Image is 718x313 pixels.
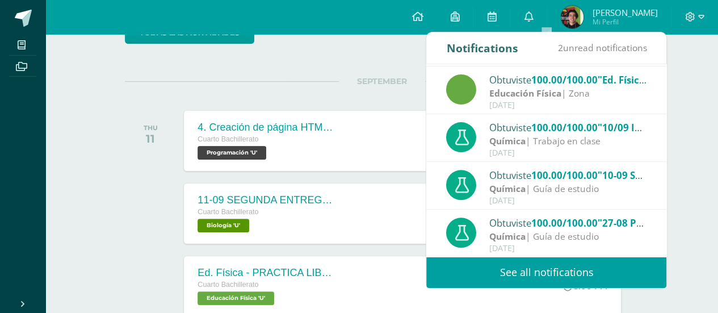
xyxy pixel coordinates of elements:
[557,41,646,54] span: unread notifications
[489,196,647,206] div: [DATE]
[144,124,158,132] div: THU
[489,230,647,243] div: | Guía de estudio
[489,168,647,182] div: Obtuviste en
[426,257,666,288] a: See all notifications
[489,72,647,87] div: Obtuviste en
[198,146,266,160] span: Programación 'U'
[489,87,647,100] div: | Zona
[198,281,258,289] span: Cuarto Bachillerato
[561,6,583,28] img: b1b5c3d4f8297bb08657cb46f4e7b43e.png
[198,267,334,279] div: Ed. Física - PRACTICA LIBRE Voleibol - S4C2
[531,121,598,134] span: 100.00/100.00
[489,182,526,195] strong: Química
[144,132,158,145] div: 11
[531,216,598,229] span: 100.00/100.00
[198,194,334,206] div: 11-09 SEGUNDA ENTREGA DE GUÍA
[489,182,647,195] div: | Guía de estudio
[198,208,258,216] span: Cuarto Bachillerato
[198,135,258,143] span: Cuarto Bachillerato
[339,76,425,86] span: SEPTEMBER
[489,135,526,147] strong: Química
[198,291,274,305] span: Educación Física 'U'
[489,87,561,99] strong: Educación Física
[592,7,657,18] span: [PERSON_NAME]
[489,230,526,243] strong: Química
[489,120,647,135] div: Obtuviste en
[198,219,249,232] span: Biología 'U'
[489,244,647,253] div: [DATE]
[531,169,598,182] span: 100.00/100.00
[489,135,647,148] div: | Trabajo en clase
[531,73,598,86] span: 100.00/100.00
[489,148,647,158] div: [DATE]
[557,41,562,54] span: 2
[489,101,647,110] div: [DATE]
[446,32,518,64] div: Notifications
[198,122,334,133] div: 4. Creación de página HTML - CEEV
[592,17,657,27] span: Mi Perfil
[489,215,647,230] div: Obtuviste en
